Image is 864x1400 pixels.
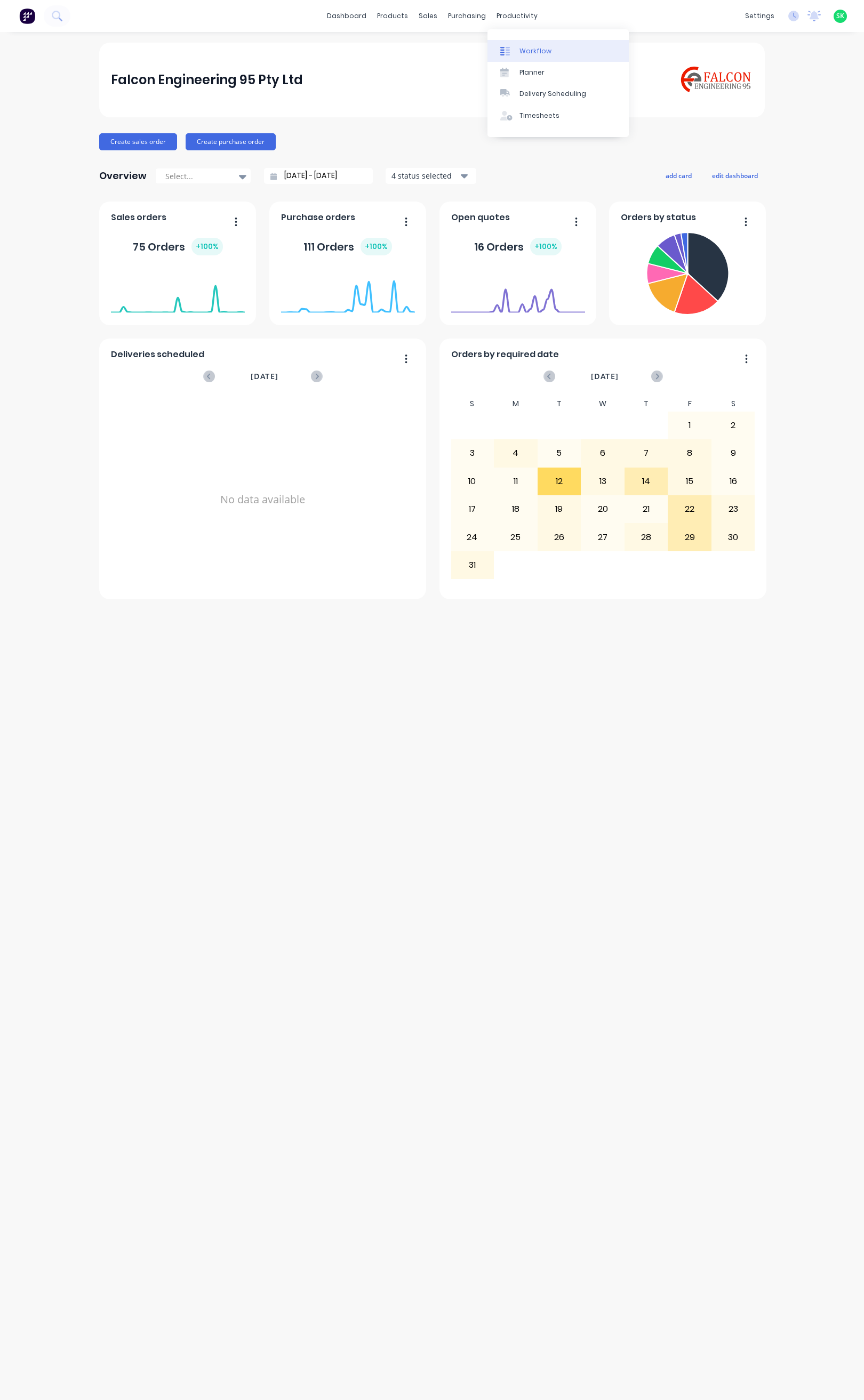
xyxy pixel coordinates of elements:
[712,440,755,466] div: 9
[451,524,494,550] div: 24
[530,238,562,255] div: + 100 %
[519,68,545,77] div: Planner
[581,524,624,550] div: 27
[372,8,413,24] div: products
[451,496,494,522] div: 17
[111,348,204,361] span: Deliveries scheduled
[386,168,476,184] button: 4 status selected
[712,496,755,522] div: 23
[451,396,494,412] div: S
[451,211,510,224] span: Open quotes
[494,468,537,495] div: 11
[668,396,711,412] div: F
[538,396,581,412] div: T
[111,211,166,224] span: Sales orders
[711,396,755,412] div: S
[625,496,668,522] div: 21
[581,496,624,522] div: 20
[836,11,844,21] span: SK
[111,69,303,91] div: Falcon Engineering 95 Pty Ltd
[538,524,581,550] div: 26
[668,468,711,495] div: 15
[581,468,624,495] div: 13
[625,440,668,466] div: 7
[391,170,459,181] div: 4 status selected
[659,168,699,182] button: add card
[538,468,581,495] div: 12
[712,412,755,439] div: 2
[281,211,355,224] span: Purchase orders
[625,468,668,495] div: 14
[361,238,392,255] div: + 100 %
[99,165,147,187] div: Overview
[451,468,494,495] div: 10
[668,440,711,466] div: 8
[581,396,625,412] div: W
[678,65,753,95] img: Falcon Engineering 95 Pty Ltd
[494,496,537,522] div: 18
[451,440,494,466] div: 3
[519,46,551,56] div: Workflow
[712,524,755,550] div: 30
[487,62,629,83] a: Planner
[519,89,586,99] div: Delivery Scheduling
[668,412,711,439] div: 1
[451,552,494,578] div: 31
[491,8,543,24] div: productivity
[712,468,755,495] div: 16
[668,524,711,550] div: 29
[538,496,581,522] div: 19
[538,440,581,466] div: 5
[251,371,278,382] span: [DATE]
[133,238,223,255] div: 75 Orders
[668,496,711,522] div: 22
[519,111,559,120] div: Timesheets
[487,40,629,61] a: Workflow
[443,8,491,24] div: purchasing
[322,8,372,24] a: dashboard
[494,440,537,466] div: 4
[487,83,629,104] a: Delivery Scheduling
[494,524,537,550] div: 25
[99,133,177,150] button: Create sales order
[581,440,624,466] div: 6
[191,238,223,255] div: + 100 %
[303,238,392,255] div: 111 Orders
[474,238,562,255] div: 16 Orders
[111,396,415,603] div: No data available
[494,396,538,412] div: M
[186,133,276,150] button: Create purchase order
[591,371,619,382] span: [DATE]
[19,8,35,24] img: Factory
[625,396,668,412] div: T
[625,524,668,550] div: 28
[621,211,696,224] span: Orders by status
[705,168,765,182] button: edit dashboard
[413,8,443,24] div: sales
[487,105,629,126] a: Timesheets
[740,8,780,24] div: settings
